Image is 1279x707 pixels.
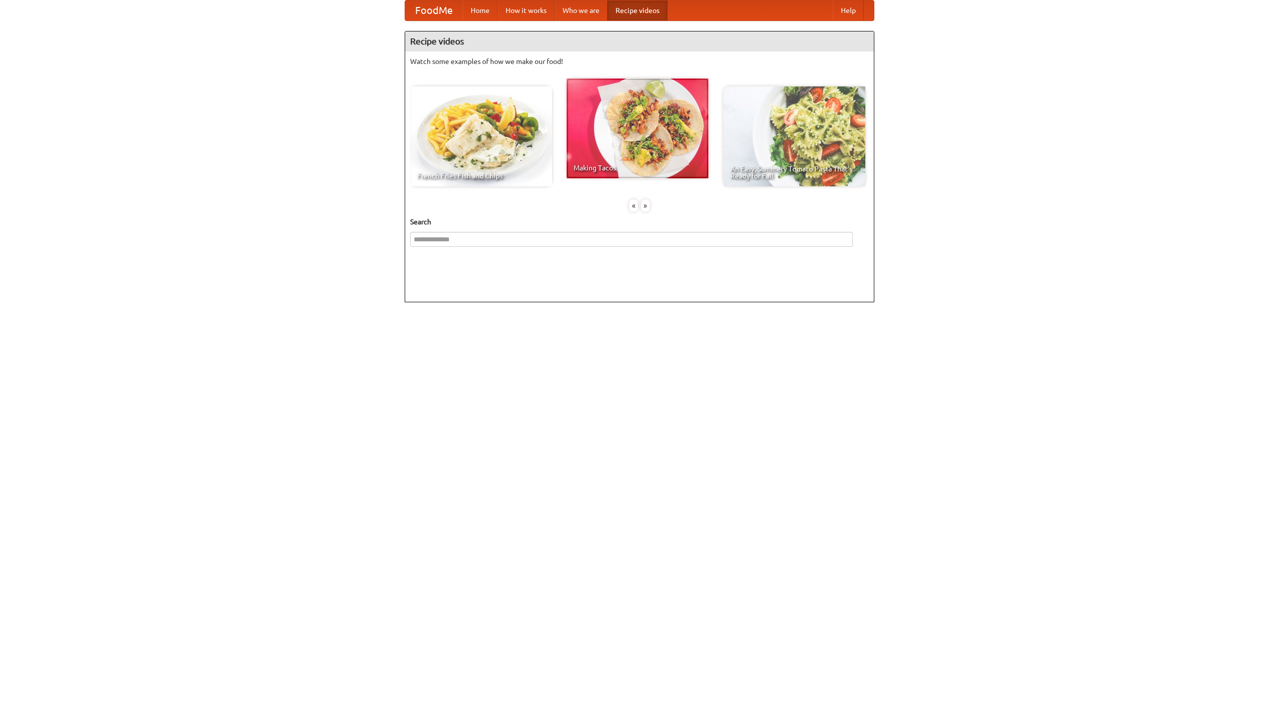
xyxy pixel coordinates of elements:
[410,56,869,66] p: Watch some examples of how we make our food!
[833,0,864,20] a: Help
[608,0,667,20] a: Recipe videos
[730,165,858,179] span: An Easy, Summery Tomato Pasta That's Ready for Fall
[555,0,608,20] a: Who we are
[723,86,865,186] a: An Easy, Summery Tomato Pasta That's Ready for Fall
[498,0,555,20] a: How it works
[410,217,869,227] h5: Search
[405,31,874,51] h4: Recipe videos
[629,199,638,212] div: «
[574,164,701,171] span: Making Tacos
[463,0,498,20] a: Home
[567,78,708,178] a: Making Tacos
[410,86,552,186] a: French Fries Fish and Chips
[405,0,463,20] a: FoodMe
[641,199,650,212] div: »
[417,172,545,179] span: French Fries Fish and Chips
